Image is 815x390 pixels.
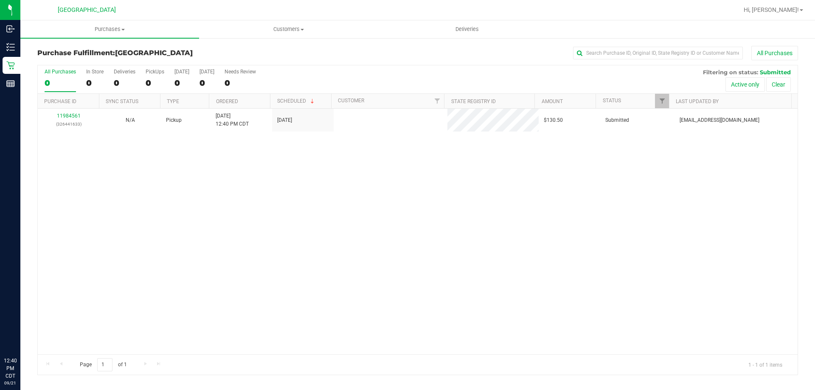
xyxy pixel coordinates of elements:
[114,69,135,75] div: Deliveries
[6,25,15,33] inline-svg: Inbound
[603,98,621,104] a: Status
[97,358,112,371] input: 1
[44,98,76,104] a: Purchase ID
[544,116,563,124] span: $130.50
[676,98,719,104] a: Last Updated By
[166,116,182,124] span: Pickup
[200,25,377,33] span: Customers
[6,43,15,51] inline-svg: Inventory
[766,77,791,92] button: Clear
[225,69,256,75] div: Needs Review
[4,380,17,386] p: 09/21
[174,78,189,88] div: 0
[106,98,138,104] a: Sync Status
[200,69,214,75] div: [DATE]
[216,98,238,104] a: Ordered
[8,322,34,348] iframe: Resource center
[225,78,256,88] div: 0
[86,69,104,75] div: In Store
[45,69,76,75] div: All Purchases
[86,78,104,88] div: 0
[43,120,94,128] p: (326441633)
[430,94,444,108] a: Filter
[742,358,789,371] span: 1 - 1 of 1 items
[126,116,135,124] button: N/A
[703,69,758,76] span: Filtering on status:
[680,116,759,124] span: [EMAIL_ADDRESS][DOMAIN_NAME]
[20,25,199,33] span: Purchases
[114,78,135,88] div: 0
[451,98,496,104] a: State Registry ID
[146,69,164,75] div: PickUps
[725,77,765,92] button: Active only
[4,357,17,380] p: 12:40 PM CDT
[37,49,291,57] h3: Purchase Fulfillment:
[58,6,116,14] span: [GEOGRAPHIC_DATA]
[6,61,15,70] inline-svg: Retail
[378,20,556,38] a: Deliveries
[199,20,378,38] a: Customers
[200,78,214,88] div: 0
[57,113,81,119] a: 11984561
[45,78,76,88] div: 0
[655,94,669,108] a: Filter
[73,358,134,371] span: Page of 1
[605,116,629,124] span: Submitted
[146,78,164,88] div: 0
[542,98,563,104] a: Amount
[126,117,135,123] span: Not Applicable
[216,112,249,128] span: [DATE] 12:40 PM CDT
[115,49,193,57] span: [GEOGRAPHIC_DATA]
[744,6,799,13] span: Hi, [PERSON_NAME]!
[338,98,364,104] a: Customer
[573,47,743,59] input: Search Purchase ID, Original ID, State Registry ID or Customer Name...
[277,98,316,104] a: Scheduled
[167,98,179,104] a: Type
[444,25,490,33] span: Deliveries
[20,20,199,38] a: Purchases
[760,69,791,76] span: Submitted
[751,46,798,60] button: All Purchases
[174,69,189,75] div: [DATE]
[277,116,292,124] span: [DATE]
[6,79,15,88] inline-svg: Reports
